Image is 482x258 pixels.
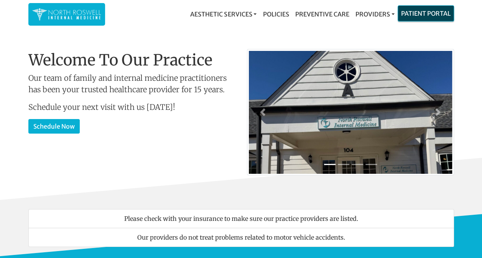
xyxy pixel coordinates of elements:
[352,7,397,22] a: Providers
[28,119,80,134] a: Schedule Now
[28,51,235,69] h1: Welcome To Our Practice
[28,228,454,247] li: Our providers do not treat problems related to motor vehicle accidents.
[292,7,352,22] a: Preventive Care
[28,72,235,95] p: Our team of family and internal medicine practitioners has been your trusted healthcare provider ...
[260,7,292,22] a: Policies
[28,209,454,228] li: Please check with your insurance to make sure our practice providers are listed.
[187,7,260,22] a: Aesthetic Services
[398,6,454,21] a: Patient Portal
[32,7,101,22] img: North Roswell Internal Medicine
[28,101,235,113] p: Schedule your next visit with us [DATE]!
